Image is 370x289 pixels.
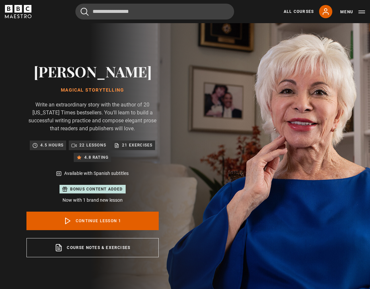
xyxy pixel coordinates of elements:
p: Available with Spanish subtitles [64,170,129,177]
a: All Courses [284,9,314,15]
p: 22 lessons [79,142,106,148]
p: Bonus content added [70,186,123,192]
a: Course notes & exercises [26,238,159,257]
input: Search [75,4,234,20]
p: 4.5 hours [40,142,63,148]
svg: BBC Maestro [5,5,31,18]
button: Toggle navigation [340,9,365,15]
h2: [PERSON_NAME] [26,63,159,80]
p: 4.8 rating [84,154,108,161]
p: Now with 1 brand new lesson [26,197,159,204]
a: Continue lesson 1 [26,212,159,230]
h1: Magical Storytelling [26,88,159,93]
p: 21 exercises [122,142,152,148]
p: Write an extraordinary story with the author of 20 [US_STATE] Times bestsellers. You'll learn to ... [26,101,159,133]
button: Submit the search query [81,8,89,16]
